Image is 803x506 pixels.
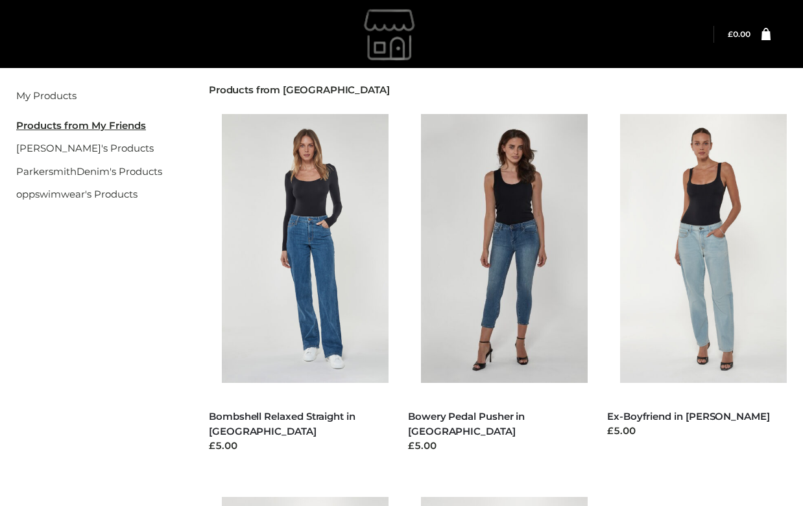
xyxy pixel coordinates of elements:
[16,142,154,154] a: [PERSON_NAME]'s Products
[16,89,77,102] a: My Products
[728,29,750,39] a: £0.00
[16,188,138,200] a: oppswimwear's Products
[16,119,146,132] u: Products from My Friends
[408,439,588,454] div: £5.00
[728,29,733,39] span: £
[408,410,525,437] a: Bowery Pedal Pusher in [GEOGRAPHIC_DATA]
[728,29,750,39] bdi: 0.00
[209,410,355,437] a: Bombshell Relaxed Straight in [GEOGRAPHIC_DATA]
[209,84,787,96] h2: Products from [GEOGRAPHIC_DATA]
[607,410,770,422] a: Ex-Boyfriend in [PERSON_NAME]
[16,165,162,178] a: ParkersmithDenim's Products
[607,424,787,439] div: £5.00
[294,2,488,67] img: gemmachan
[209,439,389,454] div: £5.00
